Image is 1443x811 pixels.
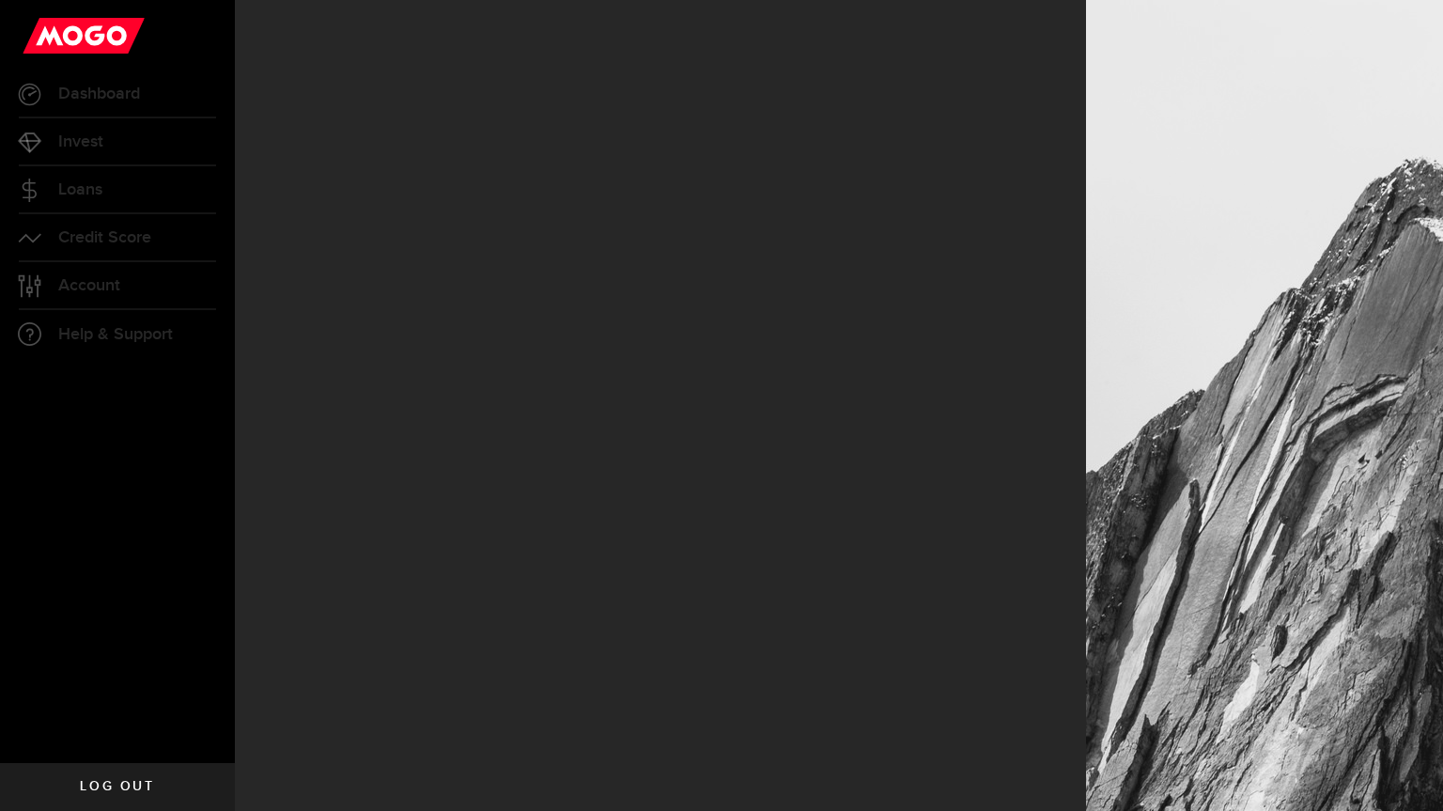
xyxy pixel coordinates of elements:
[58,86,140,102] span: Dashboard
[58,277,120,294] span: Account
[58,229,151,246] span: Credit Score
[58,181,102,198] span: Loans
[58,133,103,150] span: Invest
[58,326,173,343] span: Help & Support
[80,780,154,793] span: Log out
